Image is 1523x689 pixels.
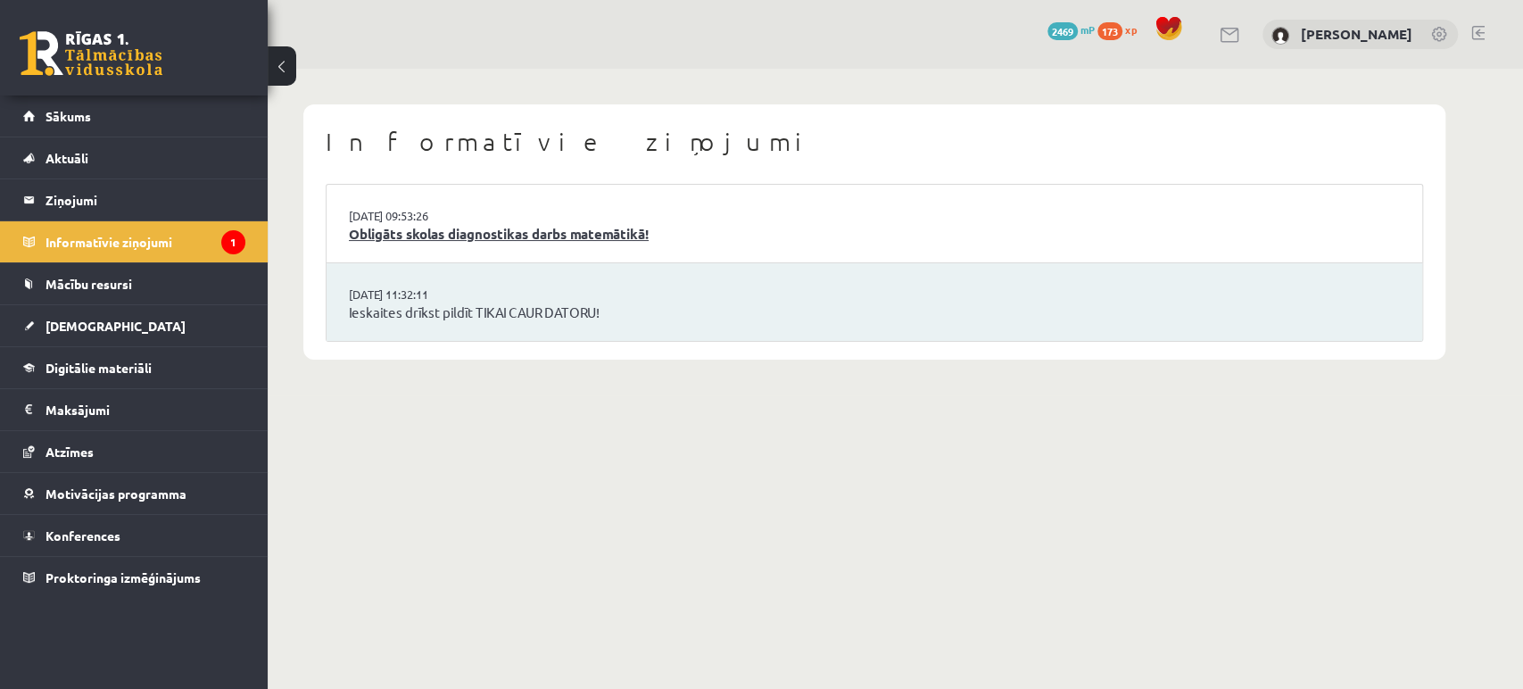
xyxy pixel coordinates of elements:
h1: Informatīvie ziņojumi [326,127,1423,157]
span: [DEMOGRAPHIC_DATA] [46,318,186,334]
a: Ziņojumi [23,179,245,220]
a: 2469 mP [1047,22,1095,37]
legend: Informatīvie ziņojumi [46,221,245,262]
a: Obligāts skolas diagnostikas darbs matemātikā! [349,224,1400,245]
span: Konferences [46,527,120,544]
a: Atzīmes [23,431,245,472]
span: mP [1080,22,1095,37]
span: 173 [1097,22,1122,40]
span: Sākums [46,108,91,124]
i: 1 [221,230,245,254]
a: [DEMOGRAPHIC_DATA] [23,305,245,346]
span: xp [1125,22,1137,37]
span: Proktoringa izmēģinājums [46,569,201,585]
span: Mācību resursi [46,276,132,292]
a: Digitālie materiāli [23,347,245,388]
img: Jekaterina Zeļeņina [1271,27,1289,45]
span: 2469 [1047,22,1078,40]
a: Sākums [23,95,245,137]
a: Mācību resursi [23,263,245,304]
a: Informatīvie ziņojumi1 [23,221,245,262]
a: [DATE] 09:53:26 [349,207,483,225]
a: [PERSON_NAME] [1301,25,1412,43]
a: [DATE] 11:32:11 [349,286,483,303]
a: Motivācijas programma [23,473,245,514]
span: Aktuāli [46,150,88,166]
a: Rīgas 1. Tālmācības vidusskola [20,31,162,76]
legend: Maksājumi [46,389,245,430]
span: Digitālie materiāli [46,360,152,376]
span: Atzīmes [46,444,94,460]
a: Proktoringa izmēģinājums [23,557,245,598]
a: Konferences [23,515,245,556]
span: Motivācijas programma [46,486,186,502]
a: Ieskaites drīkst pildīt TIKAI CAUR DATORU! [349,303,1400,323]
a: Aktuāli [23,137,245,178]
a: 173 xp [1097,22,1146,37]
a: Maksājumi [23,389,245,430]
legend: Ziņojumi [46,179,245,220]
